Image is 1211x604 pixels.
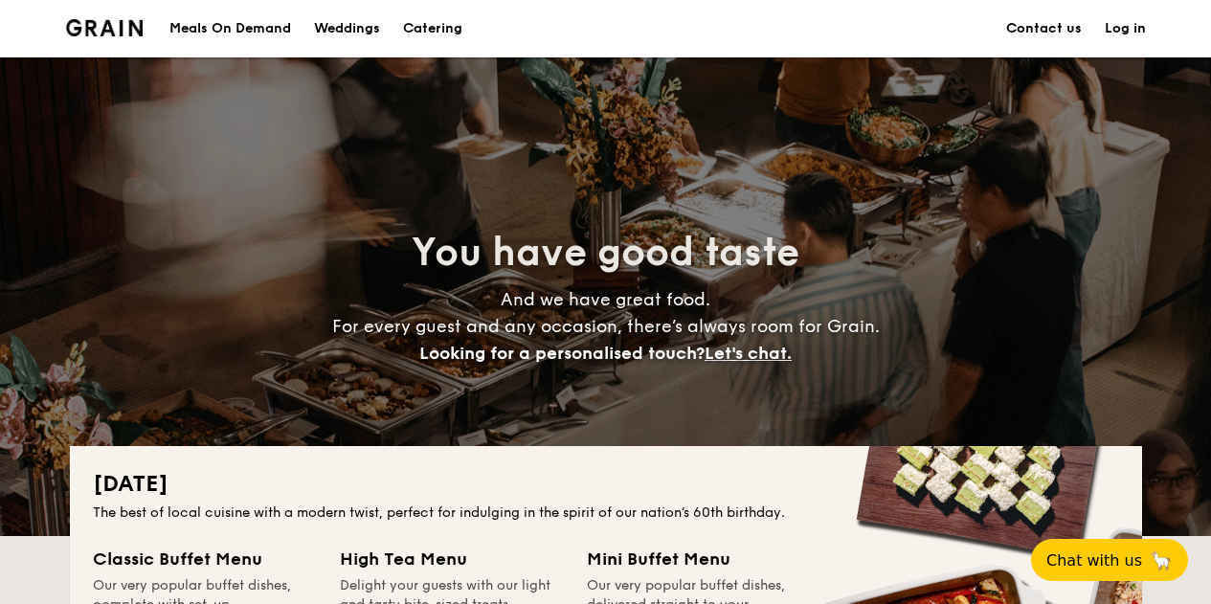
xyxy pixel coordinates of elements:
[66,19,144,36] a: Logotype
[1150,549,1173,571] span: 🦙
[1046,551,1142,570] span: Chat with us
[93,546,317,572] div: Classic Buffet Menu
[93,503,1119,523] div: The best of local cuisine with a modern twist, perfect for indulging in the spirit of our nation’...
[66,19,144,36] img: Grain
[1031,539,1188,581] button: Chat with us🦙
[705,343,792,364] span: Let's chat.
[93,469,1119,500] h2: [DATE]
[587,546,811,572] div: Mini Buffet Menu
[340,546,564,572] div: High Tea Menu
